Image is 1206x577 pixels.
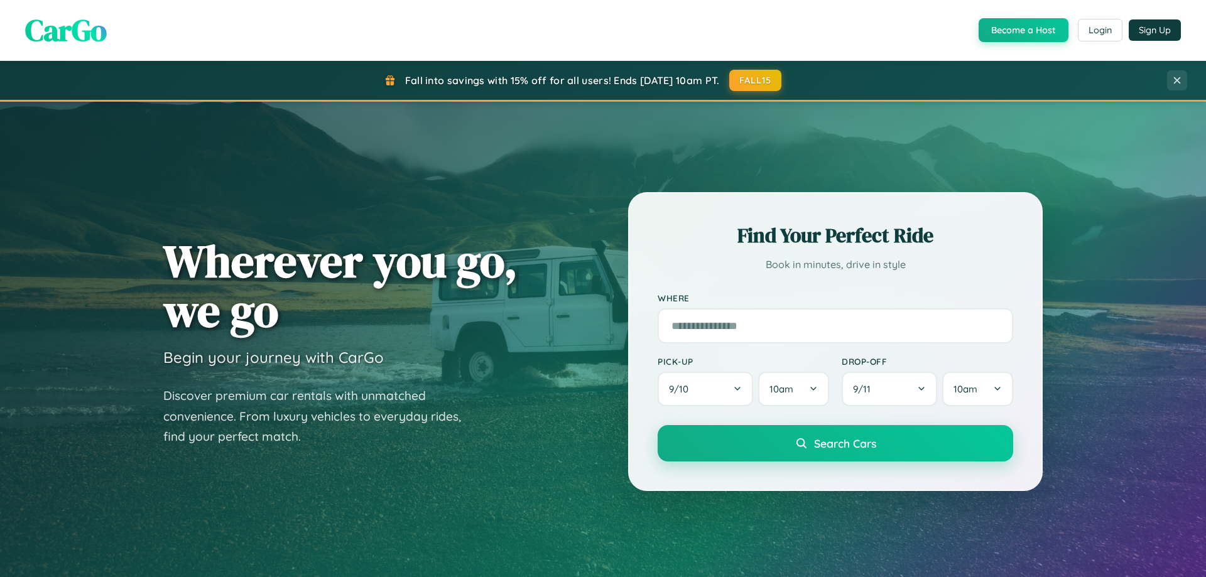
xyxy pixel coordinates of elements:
[842,356,1013,367] label: Drop-off
[669,383,695,395] span: 9 / 10
[729,70,782,91] button: FALL15
[163,386,477,447] p: Discover premium car rentals with unmatched convenience. From luxury vehicles to everyday rides, ...
[842,372,937,406] button: 9/11
[163,236,518,335] h1: Wherever you go, we go
[658,293,1013,303] label: Where
[25,9,107,51] span: CarGo
[853,383,877,395] span: 9 / 11
[658,256,1013,274] p: Book in minutes, drive in style
[942,372,1013,406] button: 10am
[814,436,876,450] span: Search Cars
[658,356,829,367] label: Pick-up
[979,18,1068,42] button: Become a Host
[658,372,753,406] button: 9/10
[1078,19,1122,41] button: Login
[1129,19,1181,41] button: Sign Up
[953,383,977,395] span: 10am
[405,74,720,87] span: Fall into savings with 15% off for all users! Ends [DATE] 10am PT.
[658,425,1013,461] button: Search Cars
[758,372,829,406] button: 10am
[658,222,1013,249] h2: Find Your Perfect Ride
[769,383,793,395] span: 10am
[163,348,384,367] h3: Begin your journey with CarGo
